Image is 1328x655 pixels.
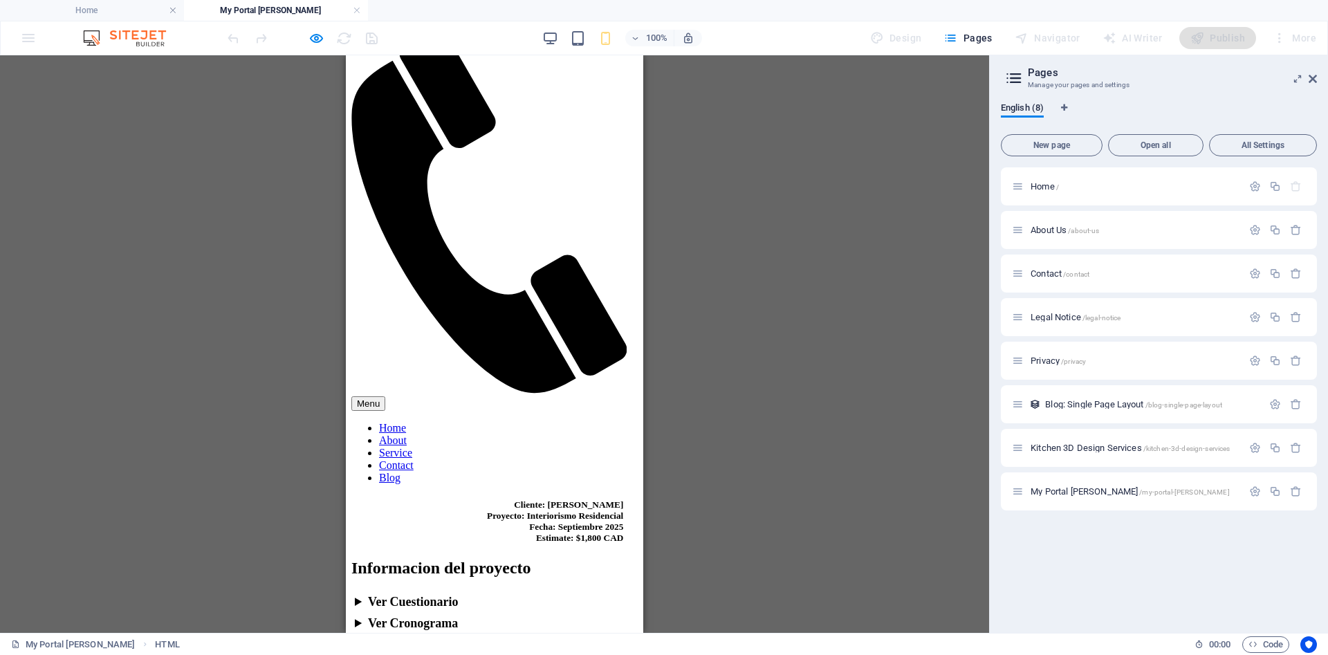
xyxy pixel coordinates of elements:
div: Duplicate [1269,224,1281,236]
div: About Us/about-us [1026,225,1242,234]
span: English (8) [1001,100,1044,119]
span: : [1219,639,1221,649]
div: Settings [1249,181,1261,192]
span: Code [1248,636,1283,653]
div: Settings [1249,355,1261,367]
div: Settings [1249,268,1261,279]
div: Kitchen 3D Design Services/kitchen-3d-design-services [1026,443,1242,452]
h4: My Portal [PERSON_NAME] [184,3,368,18]
span: All Settings [1215,141,1311,149]
button: Usercentrics [1300,636,1317,653]
div: My Portal [PERSON_NAME]/my-portal-[PERSON_NAME] [1026,487,1242,496]
span: / [1056,183,1059,191]
span: Click to open page [1031,268,1089,279]
div: Settings [1249,311,1261,323]
button: New page [1001,134,1103,156]
div: Duplicate [1269,181,1281,192]
span: /privacy [1061,358,1086,365]
div: Remove [1290,268,1302,279]
button: Code [1242,636,1289,653]
div: Duplicate [1269,486,1281,497]
span: /kitchen-3d-design-services [1143,445,1230,452]
a: Blog [33,416,55,428]
a: About [33,379,61,391]
a: Contact [33,404,68,416]
div: Duplicate [1269,442,1281,454]
div: Settings [1249,486,1261,497]
div: Duplicate [1269,268,1281,279]
button: All Settings [1209,134,1317,156]
span: Click to open page [1045,399,1222,409]
h2: Pages [1028,66,1317,79]
div: Blog: Single Page Layout/blog-single-page-layout [1041,400,1262,409]
span: /contact [1063,270,1089,278]
span: 00 00 [1209,636,1230,653]
span: Pages [943,31,992,45]
span: /legal-notice [1082,314,1121,322]
span: Click to select. Double-click to edit [155,636,179,653]
div: Contact/contact [1026,269,1242,278]
button: 100% [625,30,674,46]
div: Remove [1290,442,1302,454]
button: Menu [6,341,39,356]
a: Click to cancel selection. Double-click to open Pages [11,636,135,653]
span: New page [1007,141,1096,149]
summary: Ver Cronograma [6,557,292,579]
div: The startpage cannot be deleted [1290,181,1302,192]
h2: Informacion del proyecto [6,504,292,522]
h6: 100% [646,30,668,46]
button: Pages [938,27,997,49]
a: Home [33,367,60,378]
div: Settings [1249,224,1261,236]
span: Click to open page [1031,225,1099,235]
h6: Session time [1195,636,1231,653]
div: Remove [1290,486,1302,497]
img: Editor Logo [80,30,183,46]
span: /blog-single-page-layout [1145,401,1222,409]
div: Remove [1290,224,1302,236]
h5: Cliente: [PERSON_NAME] Proyecto: Interiorismo Residencial Fecha: Septiembre 2025 Estimate: $1,800... [6,444,277,488]
h3: Manage your pages and settings [1028,79,1289,91]
div: Duplicate [1269,355,1281,367]
div: Settings [1269,398,1281,410]
span: Click to open page [1031,443,1230,453]
div: Privacy/privacy [1026,356,1242,365]
a: Call [6,329,281,340]
span: Click to open page [1031,312,1120,322]
div: Legal Notice/legal-notice [1026,313,1242,322]
a: Service [33,391,66,403]
button: Open all [1108,134,1203,156]
div: This layout is used as a template for all items (e.g. a blog post) of this collection. The conten... [1029,398,1041,410]
span: Click to open page [1031,356,1086,366]
span: Open all [1114,141,1197,149]
span: Click to open page [1031,181,1059,192]
summary: Ver Cuestionario [6,536,292,557]
div: Home/ [1026,182,1242,191]
div: Language Tabs [1001,102,1317,129]
div: Design (Ctrl+Alt+Y) [865,27,928,49]
div: Remove [1290,398,1302,410]
i: On resize automatically adjust zoom level to fit chosen device. [682,32,694,44]
div: Remove [1290,311,1302,323]
div: Settings [1249,442,1261,454]
span: /my-portal-[PERSON_NAME] [1139,488,1229,496]
div: Remove [1290,355,1302,367]
nav: breadcrumb [155,636,179,653]
div: Duplicate [1269,311,1281,323]
span: Click to open page [1031,486,1230,497]
span: /about-us [1068,227,1099,234]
